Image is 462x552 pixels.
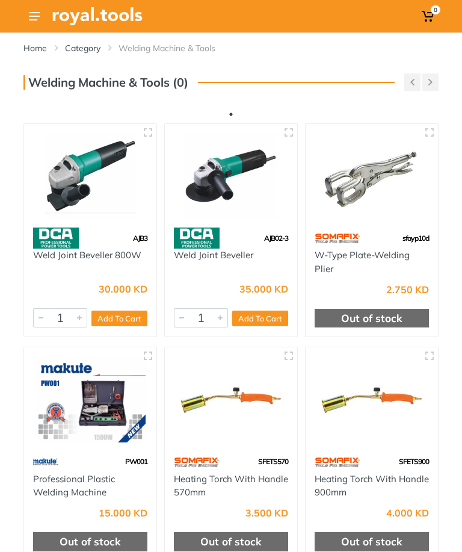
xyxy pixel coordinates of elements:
li: Welding Machine & Tools [119,42,233,54]
img: 60.webp [315,451,360,473]
img: 58.webp [33,228,79,249]
a: Weld Joint Beveller [174,249,253,261]
div: Out of stock [174,532,288,551]
img: 59.webp [33,451,58,473]
button: Add To Cart [232,311,288,326]
h3: Welding Machine & Tools (0) [23,75,188,90]
img: Royal Tools - Professional Plastic Welding Machine [33,356,147,442]
span: AJB02-3 [264,234,288,243]
div: 15.000 KD [99,508,147,518]
a: Professional Plastic Welding Machine [33,473,115,498]
span: SFETS570 [258,457,288,466]
img: Royal Tools - Weld Joint Beveller 800W [33,133,147,219]
a: Heating Torch With Handle 570mm [174,473,288,498]
div: 2.750 KD [386,285,429,294]
span: SFETS900 [399,457,429,466]
span: sfayp10d [402,234,429,243]
div: Out of stock [315,532,429,551]
img: 58.webp [174,228,220,249]
div: 30.000 KD [99,284,147,294]
img: Royal Tools - W-Type Plate-Welding Plier [315,133,429,219]
img: 60.webp [315,228,360,249]
img: 60.webp [174,451,219,473]
img: Royal Tools - Weld Joint Beveller [174,133,288,219]
a: Weld Joint Beveller 800W [33,249,141,261]
div: Out of stock [33,532,147,551]
a: Heating Torch With Handle 900mm [315,473,429,498]
span: 0 [431,5,440,14]
div: 35.000 KD [239,284,288,294]
span: PW001 [125,457,147,466]
button: Add To Cart [91,311,147,326]
img: Royal Tools Logo [52,7,143,25]
a: W-Type Plate-Welding Plier [315,249,410,274]
img: Royal Tools - Heating Torch With Handle 570mm [174,356,288,442]
button: 1 of 0 [225,108,237,120]
a: 0 [419,5,439,27]
div: 3.500 KD [245,508,288,518]
span: AJB3 [133,234,147,243]
nav: breadcrumb [23,42,439,54]
a: Home [23,42,47,54]
div: 4.000 KD [386,508,429,518]
div: Out of stock [315,309,429,328]
a: Category [65,42,100,54]
img: Royal Tools - Heating Torch With Handle 900mm [315,356,429,442]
